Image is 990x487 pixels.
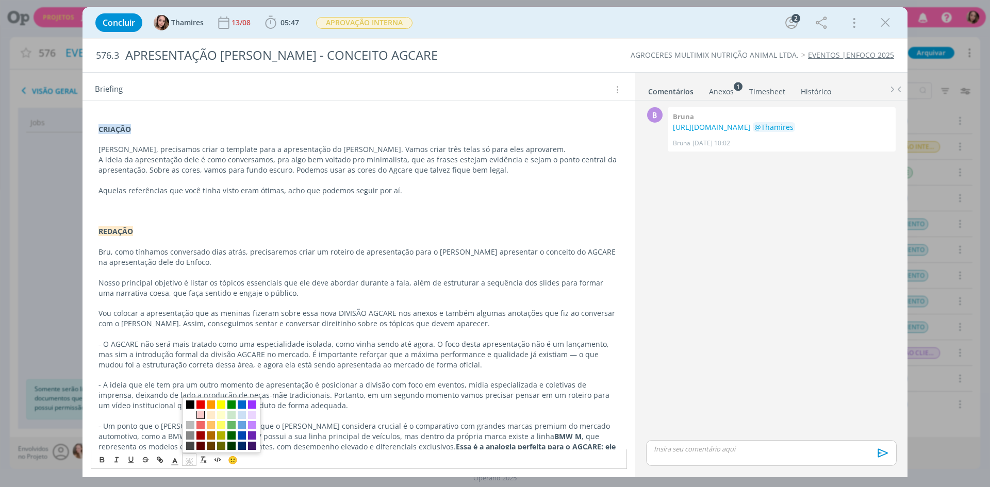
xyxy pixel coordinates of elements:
a: Timesheet [749,82,786,97]
div: dialog [82,7,907,477]
strong: CRIAÇÃO [98,124,131,134]
img: T [154,15,169,30]
p: - A ideia que ele tem pra um outro momento de apresentação é posicionar a divisão com foco em eve... [98,380,619,411]
span: Cor de Fundo [182,454,196,466]
span: [DATE] 10:02 [692,139,730,148]
p: [PERSON_NAME], precisamos criar o template para a apresentação do [PERSON_NAME]. Vamos criar três... [98,144,619,155]
span: APROVAÇÃO INTERNA [316,17,412,29]
a: AGROCERES MULTIMIX NUTRIÇÃO ANIMAL LTDA. [631,50,799,60]
p: - O AGCARE não será mais tratado como uma especialidade isolada, como vinha sendo até agora. O fo... [98,339,619,370]
p: A ideia da apresentação dele é como conversamos, pra algo bem voltado pro minimalista, que as fra... [98,155,619,175]
button: TThamires [154,15,204,30]
p: Bru, como tínhamos conversado dias atrás, precisaremos criar um roteiro de apresentação para o [P... [98,247,619,267]
a: EVENTOS |ENFOCO 2025 [808,50,894,60]
sup: 1 [734,82,742,91]
strong: REDAÇÃO [98,226,133,236]
div: Anexos [709,87,734,97]
a: Histórico [800,82,832,97]
a: [URL][DOMAIN_NAME] [673,122,751,132]
p: Aquelas referências que você tinha visto eram ótimas, acho que podemos seguir por aí. [98,186,619,196]
b: Bruna [673,112,694,121]
span: 05:47 [280,18,299,27]
p: Bruna [673,139,690,148]
p: Nosso principal objetivo é listar os tópicos essenciais que ele deve abordar durante a fala, além... [98,278,619,298]
button: 🙂 [225,454,240,466]
p: Vou colocar a apresentação que as meninas fizeram sobre essa nova DIVISÃO AGCARE nos anexos e tam... [98,308,619,329]
button: Concluir [95,13,142,32]
div: 2 [791,14,800,23]
strong: BMW M [554,431,582,441]
p: - Um ponto que o [PERSON_NAME] destacou e que o [PERSON_NAME] considera crucial é o comparativo c... [98,421,619,462]
button: 2 [783,14,800,31]
span: Thamires [171,19,204,26]
span: Briefing [95,83,123,96]
span: 576.3 [96,50,119,61]
button: APROVAÇÃO INTERNA [316,16,413,29]
a: Comentários [648,82,694,97]
span: Cor do Texto [168,454,182,466]
button: 05:47 [262,14,302,31]
div: 13/08 [232,19,253,26]
span: 🙂 [228,455,238,465]
div: APRESENTAÇÃO [PERSON_NAME] - CONCEITO AGCARE [121,43,557,68]
span: @Thamires [754,122,794,132]
span: Concluir [103,19,135,27]
div: B [647,107,663,123]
